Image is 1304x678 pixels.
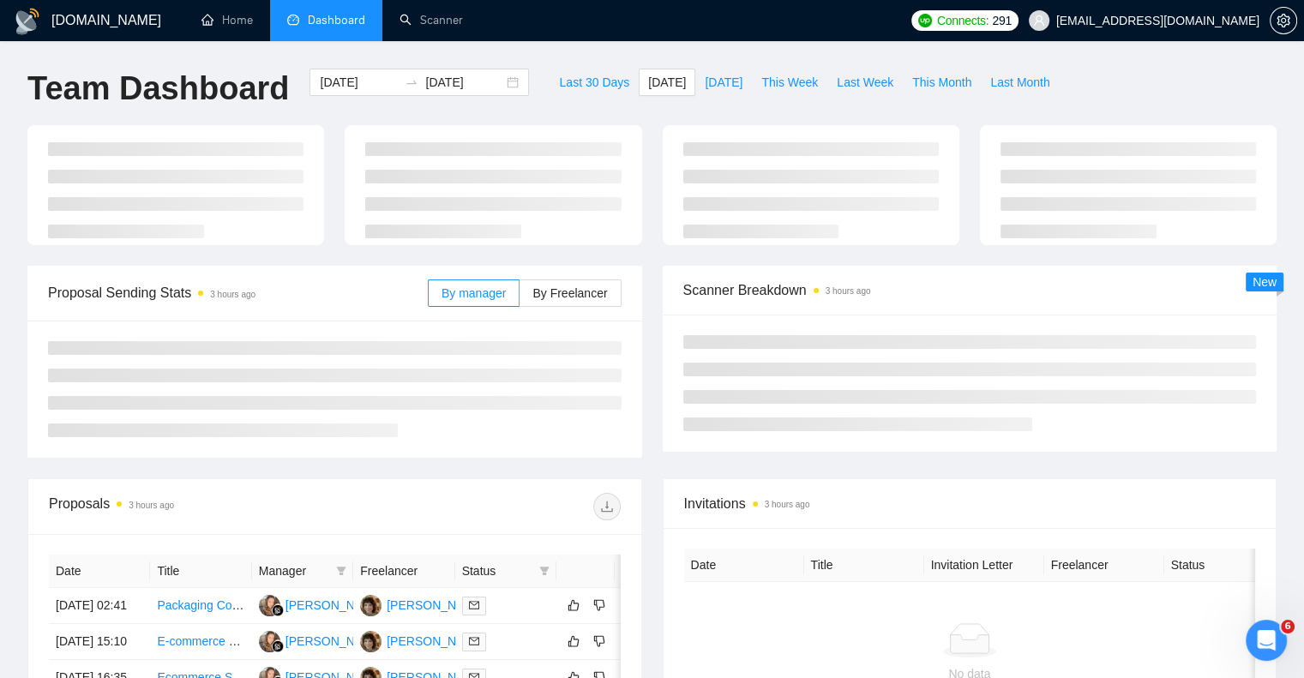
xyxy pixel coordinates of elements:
[589,631,610,651] button: dislike
[536,558,553,584] span: filter
[563,595,584,615] button: like
[903,69,981,96] button: This Month
[49,555,150,588] th: Date
[272,604,284,616] img: gigradar-bm.png
[992,11,1011,30] span: 291
[924,549,1044,582] th: Invitation Letter
[568,598,580,612] span: like
[695,69,752,96] button: [DATE]
[14,8,41,35] img: logo
[48,282,428,303] span: Proposal Sending Stats
[1281,620,1295,633] span: 6
[563,631,584,651] button: like
[639,69,695,96] button: [DATE]
[150,555,251,588] th: Title
[1270,14,1297,27] a: setting
[405,75,418,89] span: to
[259,561,329,580] span: Manager
[752,69,827,96] button: This Week
[360,631,382,652] img: CM
[568,634,580,648] span: like
[462,561,532,580] span: Status
[287,14,299,26] span: dashboard
[469,636,479,646] span: mail
[49,588,150,624] td: [DATE] 02:41
[252,555,353,588] th: Manager
[990,73,1049,92] span: Last Month
[360,595,382,616] img: CM
[683,279,1257,301] span: Scanner Breakdown
[308,13,365,27] span: Dashboard
[442,286,506,300] span: By manager
[285,596,384,615] div: [PERSON_NAME]
[259,597,384,611] a: NK[PERSON_NAME]
[336,566,346,576] span: filter
[912,73,971,92] span: This Month
[387,596,485,615] div: [PERSON_NAME]
[210,290,255,299] time: 3 hours ago
[804,549,924,582] th: Title
[259,595,280,616] img: NK
[400,13,463,27] a: searchScanner
[405,75,418,89] span: swap-right
[353,555,454,588] th: Freelancer
[150,588,251,624] td: Packaging Consultant Gen Z
[259,633,384,647] a: NK[PERSON_NAME]
[593,598,605,612] span: dislike
[1164,549,1284,582] th: Status
[1033,15,1045,27] span: user
[320,73,398,92] input: Start date
[360,597,485,611] a: CM[PERSON_NAME]
[684,493,1256,514] span: Invitations
[387,632,485,651] div: [PERSON_NAME]
[1253,275,1277,289] span: New
[589,595,610,615] button: dislike
[129,501,174,510] time: 3 hours ago
[333,558,350,584] span: filter
[684,549,804,582] th: Date
[1270,7,1297,34] button: setting
[272,640,284,652] img: gigradar-bm.png
[425,73,503,92] input: End date
[150,624,251,660] td: E-commerce Consultant for Pajama Business Launch
[201,13,253,27] a: homeHome
[539,566,550,576] span: filter
[837,73,893,92] span: Last Week
[761,73,818,92] span: This Week
[648,73,686,92] span: [DATE]
[827,69,903,96] button: Last Week
[360,633,485,647] a: CM[PERSON_NAME]
[27,69,289,109] h1: Team Dashboard
[469,600,479,610] span: mail
[49,493,334,520] div: Proposals
[157,634,442,648] a: E-commerce Consultant for Pajama Business Launch
[593,634,605,648] span: dislike
[532,286,607,300] span: By Freelancer
[918,14,932,27] img: upwork-logo.png
[937,11,989,30] span: Connects:
[765,500,810,509] time: 3 hours ago
[981,69,1059,96] button: Last Month
[559,73,629,92] span: Last 30 Days
[49,624,150,660] td: [DATE] 15:10
[826,286,871,296] time: 3 hours ago
[285,632,384,651] div: [PERSON_NAME]
[157,598,310,612] a: Packaging Consultant Gen Z
[1044,549,1164,582] th: Freelancer
[259,631,280,652] img: NK
[1271,14,1296,27] span: setting
[550,69,639,96] button: Last 30 Days
[1246,620,1287,661] iframe: Intercom live chat
[705,73,742,92] span: [DATE]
